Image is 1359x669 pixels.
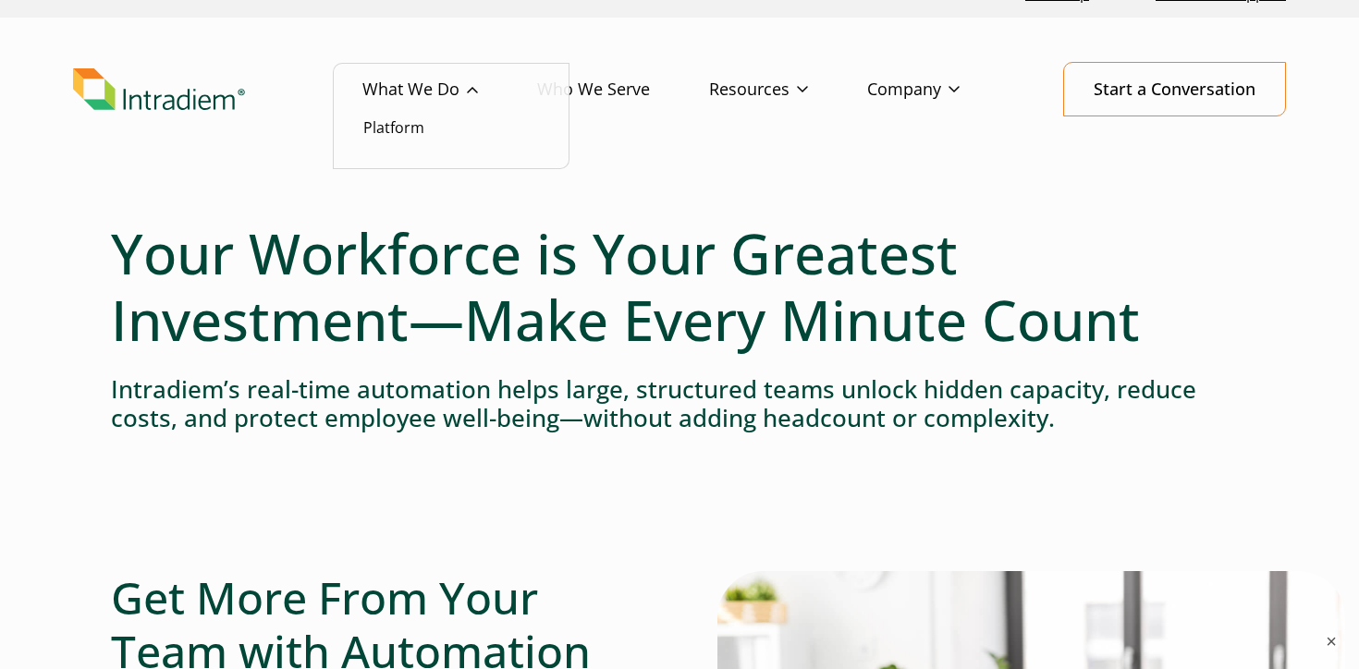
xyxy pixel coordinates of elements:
[537,63,709,116] a: Who We Serve
[362,63,537,116] a: What We Do
[867,63,1019,116] a: Company
[1322,632,1341,651] button: ×
[1063,62,1286,116] a: Start a Conversation
[111,220,1248,353] h1: Your Workforce is Your Greatest Investment—Make Every Minute Count
[73,68,245,111] img: Intradiem
[363,117,424,138] a: Platform
[111,375,1248,432] h4: Intradiem’s real-time automation helps large, structured teams unlock hidden capacity, reduce cos...
[709,63,867,116] a: Resources
[73,68,362,111] a: Link to homepage of Intradiem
